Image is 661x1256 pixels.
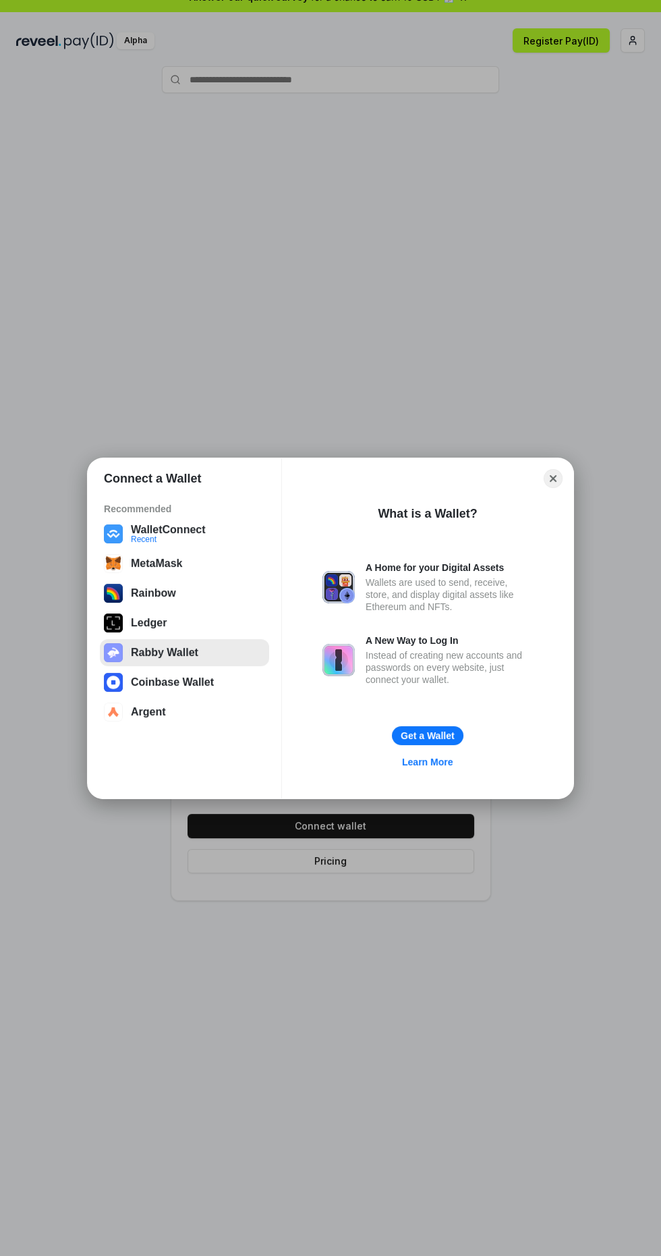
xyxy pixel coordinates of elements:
[104,554,123,573] img: svg+xml,%3Csvg%20width%3D%2228%22%20height%3D%2228%22%20viewBox%3D%220%200%2028%2028%22%20fill%3D...
[104,673,123,692] img: svg+xml,%3Csvg%20width%3D%2228%22%20height%3D%2228%22%20viewBox%3D%220%200%2028%2028%22%20fill%3D...
[401,730,455,742] div: Get a Wallet
[104,643,123,662] img: svg+xml,%3Csvg%20xmlns%3D%22http%3A%2F%2Fwww.w3.org%2F2000%2Fsvg%22%20fill%3D%22none%22%20viewBox...
[392,726,463,745] button: Get a Wallet
[131,587,176,599] div: Rainbow
[131,617,167,629] div: Ledger
[366,576,533,613] div: Wallets are used to send, receive, store, and display digital assets like Ethereum and NFTs.
[131,676,214,688] div: Coinbase Wallet
[402,756,453,768] div: Learn More
[100,550,269,577] button: MetaMask
[104,503,265,515] div: Recommended
[322,644,355,676] img: svg+xml,%3Csvg%20xmlns%3D%22http%3A%2F%2Fwww.w3.org%2F2000%2Fsvg%22%20fill%3D%22none%22%20viewBox...
[100,699,269,726] button: Argent
[104,613,123,632] img: svg+xml,%3Csvg%20xmlns%3D%22http%3A%2F%2Fwww.w3.org%2F2000%2Fsvg%22%20width%3D%2228%22%20height%3...
[131,523,206,535] div: WalletConnect
[366,649,533,686] div: Instead of creating new accounts and passwords on every website, just connect your wallet.
[104,524,123,543] img: svg+xml,%3Csvg%20width%3D%2228%22%20height%3D%2228%22%20viewBox%3D%220%200%2028%2028%22%20fill%3D...
[378,506,477,522] div: What is a Wallet?
[366,634,533,647] div: A New Way to Log In
[394,753,461,771] a: Learn More
[131,647,198,659] div: Rabby Wallet
[104,470,201,487] h1: Connect a Wallet
[131,535,206,543] div: Recent
[366,562,533,574] div: A Home for your Digital Assets
[131,706,166,718] div: Argent
[131,557,182,570] div: MetaMask
[104,584,123,603] img: svg+xml,%3Csvg%20width%3D%22120%22%20height%3D%22120%22%20viewBox%3D%220%200%20120%20120%22%20fil...
[100,580,269,607] button: Rainbow
[100,609,269,636] button: Ledger
[322,571,355,603] img: svg+xml,%3Csvg%20xmlns%3D%22http%3A%2F%2Fwww.w3.org%2F2000%2Fsvg%22%20fill%3D%22none%22%20viewBox...
[100,669,269,696] button: Coinbase Wallet
[544,469,563,488] button: Close
[100,520,269,547] button: WalletConnectRecent
[104,703,123,721] img: svg+xml,%3Csvg%20width%3D%2228%22%20height%3D%2228%22%20viewBox%3D%220%200%2028%2028%22%20fill%3D...
[100,639,269,666] button: Rabby Wallet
